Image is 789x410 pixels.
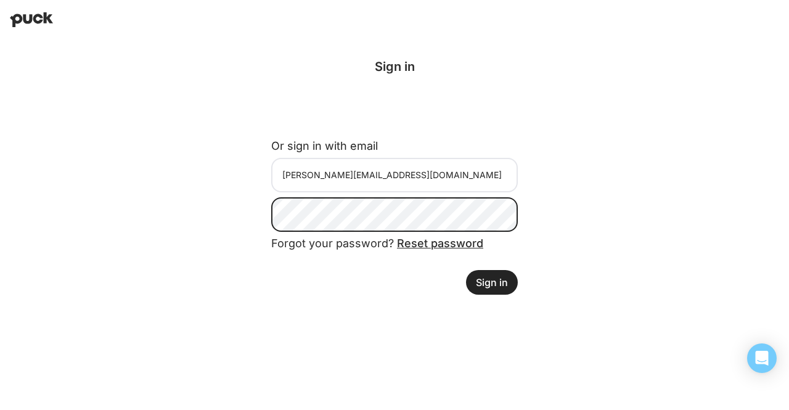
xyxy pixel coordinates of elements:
[466,270,518,295] button: Sign in
[271,158,518,192] input: Email
[271,59,518,74] div: Sign in
[10,12,53,27] img: Puck home
[747,343,777,373] div: Open Intercom Messenger
[265,95,524,122] iframe: Sign in with Google Button
[271,139,378,152] label: Or sign in with email
[397,237,483,250] a: Reset password
[271,237,483,250] span: Forgot your password?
